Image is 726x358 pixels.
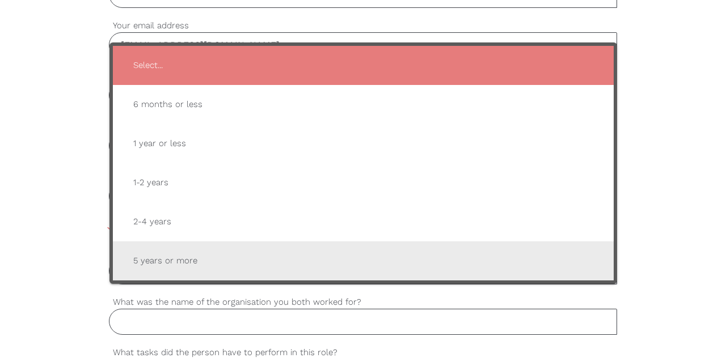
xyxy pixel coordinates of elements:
label: Name of person you are giving a reference for [109,120,617,133]
span: 1 year or less [124,130,602,157]
label: Mobile phone number [109,70,617,83]
span: Please confirm that the person you are giving a reference for is not a relative [109,221,458,234]
span: 5 years or more [124,247,602,275]
label: What was the name of the organisation you both worked for? [109,296,617,309]
label: Your email address [109,19,617,32]
span: 2-4 years [124,208,602,236]
label: How long did they work for you [109,245,617,258]
span: 1-2 years [124,169,602,197]
span: Select... [124,52,602,79]
label: How do you know the person you are giving a reference for? [109,171,617,184]
span: 6 months or less [124,91,602,118]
